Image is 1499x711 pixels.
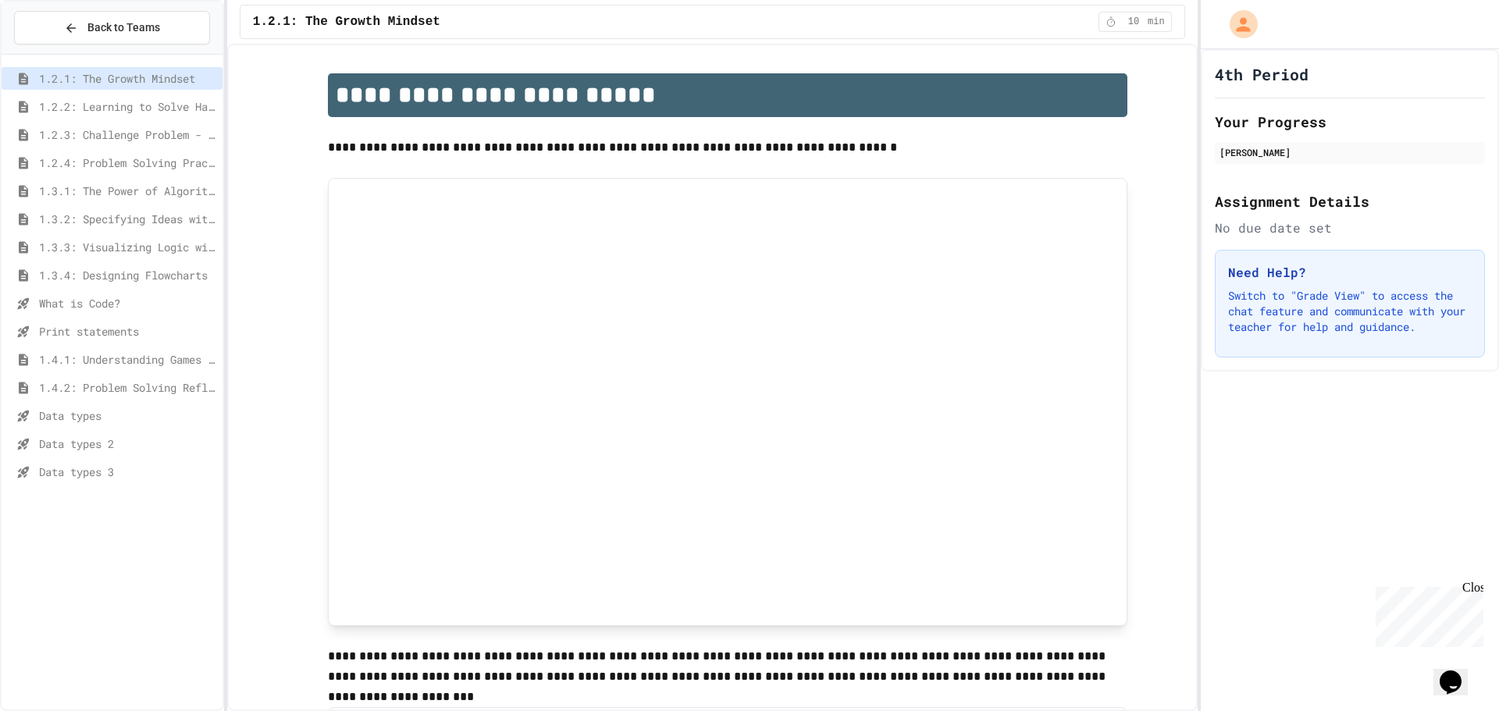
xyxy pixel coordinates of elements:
[39,239,216,255] span: 1.3.3: Visualizing Logic with Flowcharts
[39,267,216,283] span: 1.3.4: Designing Flowcharts
[1215,219,1485,237] div: No due date set
[6,6,108,99] div: Chat with us now!Close
[39,295,216,311] span: What is Code?
[1215,63,1309,85] h1: 4th Period
[39,407,216,424] span: Data types
[39,435,216,452] span: Data types 2
[39,70,216,87] span: 1.2.1: The Growth Mindset
[1148,16,1165,28] span: min
[39,379,216,396] span: 1.4.2: Problem Solving Reflection
[1228,263,1472,282] h3: Need Help?
[14,11,210,44] button: Back to Teams
[39,211,216,227] span: 1.3.2: Specifying Ideas with Pseudocode
[39,351,216,368] span: 1.4.1: Understanding Games with Flowcharts
[39,323,216,340] span: Print statements
[39,155,216,171] span: 1.2.4: Problem Solving Practice
[39,126,216,143] span: 1.2.3: Challenge Problem - The Bridge
[1215,190,1485,212] h2: Assignment Details
[1215,111,1485,133] h2: Your Progress
[39,183,216,199] span: 1.3.1: The Power of Algorithms
[1213,6,1262,42] div: My Account
[39,464,216,480] span: Data types 3
[1433,649,1483,695] iframe: chat widget
[253,12,440,31] span: 1.2.1: The Growth Mindset
[39,98,216,115] span: 1.2.2: Learning to Solve Hard Problems
[1369,581,1483,647] iframe: chat widget
[1121,16,1146,28] span: 10
[87,20,160,36] span: Back to Teams
[1219,145,1480,159] div: [PERSON_NAME]
[1228,288,1472,335] p: Switch to "Grade View" to access the chat feature and communicate with your teacher for help and ...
